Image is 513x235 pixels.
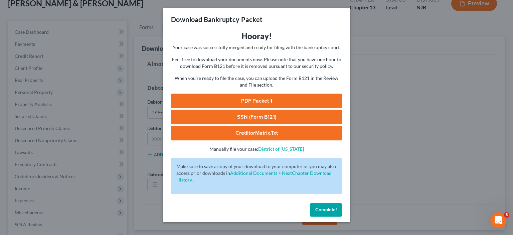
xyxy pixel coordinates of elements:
h3: Hooray! [171,31,342,41]
p: Make sure to save a copy of your download to your computer or you may also access prior downloads in [176,163,337,183]
p: Your case was successfully merged and ready for filing with the bankruptcy court. [171,44,342,51]
p: Manually file your case: [171,146,342,152]
span: 5 [504,212,509,218]
iframe: Intercom live chat [490,212,506,228]
span: Complete! [315,207,337,213]
p: Feel free to download your documents now. Please note that you have one hour to download Form B12... [171,56,342,70]
a: Additional Documents > NextChapter Download History. [176,170,332,183]
a: SSN (Form B121) [171,110,342,124]
p: When you're ready to file the case, you can upload the Form B121 in the Review and File section. [171,75,342,88]
h3: Download Bankruptcy Packet [171,15,263,24]
a: PDF Packet 1 [171,94,342,108]
a: CreditorMatrix.txt [171,126,342,140]
a: District of [US_STATE] [258,146,304,152]
button: Complete! [310,203,342,217]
